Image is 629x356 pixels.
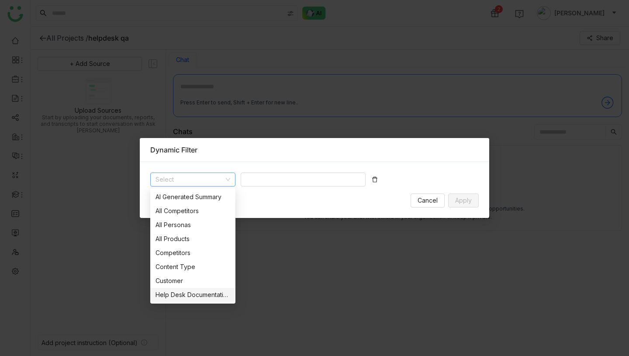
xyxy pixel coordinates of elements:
span: Cancel [418,196,438,205]
nz-option-item: All Competitors [150,204,235,218]
nz-option-item: Help Desk Documentation [150,288,235,302]
button: Cancel [411,194,445,207]
div: Competitors [156,248,230,258]
nz-option-item: Customer [150,274,235,288]
div: Customer [156,276,230,286]
div: All Personas [156,220,230,230]
nz-option-item: Content Type [150,260,235,274]
div: Help Desk Documentation [156,290,230,300]
div: AI Generated Summary [156,192,230,202]
nz-option-item: AI Generated Summary [150,190,235,204]
div: Dynamic Filter [150,145,479,155]
div: Content Type [156,262,230,272]
nz-option-item: Competitors [150,246,235,260]
div: All Products [156,234,230,244]
div: All Competitors [156,206,230,216]
button: Apply [448,194,479,207]
nz-option-item: All Products [150,232,235,246]
nz-option-item: All Personas [150,218,235,232]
